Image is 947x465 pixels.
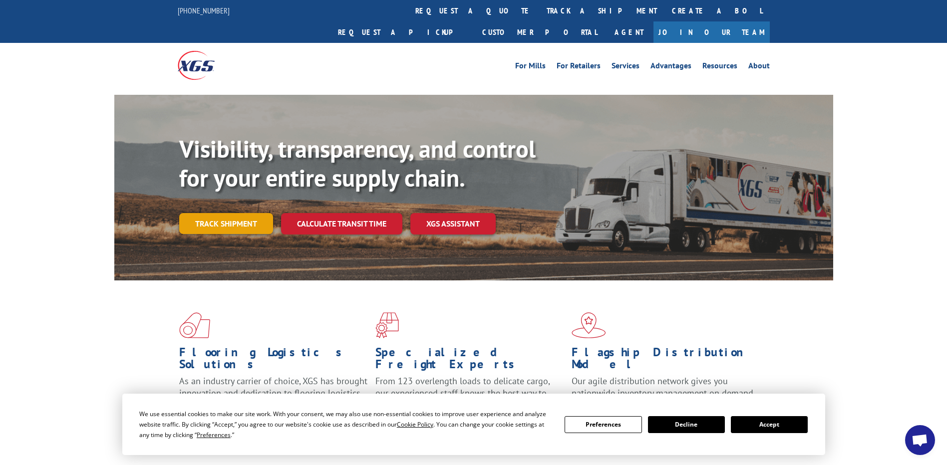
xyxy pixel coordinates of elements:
a: Resources [702,62,737,73]
a: XGS ASSISTANT [410,213,496,234]
a: For Retailers [557,62,601,73]
a: Calculate transit time [281,213,402,234]
b: Visibility, transparency, and control for your entire supply chain. [179,133,536,193]
a: Advantages [650,62,691,73]
span: Preferences [197,431,231,439]
a: For Mills [515,62,546,73]
span: As an industry carrier of choice, XGS has brought innovation and dedication to flooring logistics... [179,375,367,411]
p: From 123 overlength loads to delicate cargo, our experienced staff knows the best way to move you... [375,375,564,420]
a: Services [612,62,639,73]
h1: Flagship Distribution Model [572,346,760,375]
a: About [748,62,770,73]
img: xgs-icon-flagship-distribution-model-red [572,312,606,338]
span: Our agile distribution network gives you nationwide inventory management on demand. [572,375,755,399]
div: Cookie Consent Prompt [122,394,825,455]
img: xgs-icon-focused-on-flooring-red [375,312,399,338]
button: Decline [648,416,725,433]
button: Accept [731,416,808,433]
span: Cookie Policy [397,420,433,429]
h1: Flooring Logistics Solutions [179,346,368,375]
a: Track shipment [179,213,273,234]
button: Preferences [565,416,641,433]
div: Open chat [905,425,935,455]
a: Agent [605,21,653,43]
a: [PHONE_NUMBER] [178,5,230,15]
a: Join Our Team [653,21,770,43]
div: We use essential cookies to make our site work. With your consent, we may also use non-essential ... [139,409,553,440]
a: Customer Portal [475,21,605,43]
img: xgs-icon-total-supply-chain-intelligence-red [179,312,210,338]
h1: Specialized Freight Experts [375,346,564,375]
a: Request a pickup [330,21,475,43]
